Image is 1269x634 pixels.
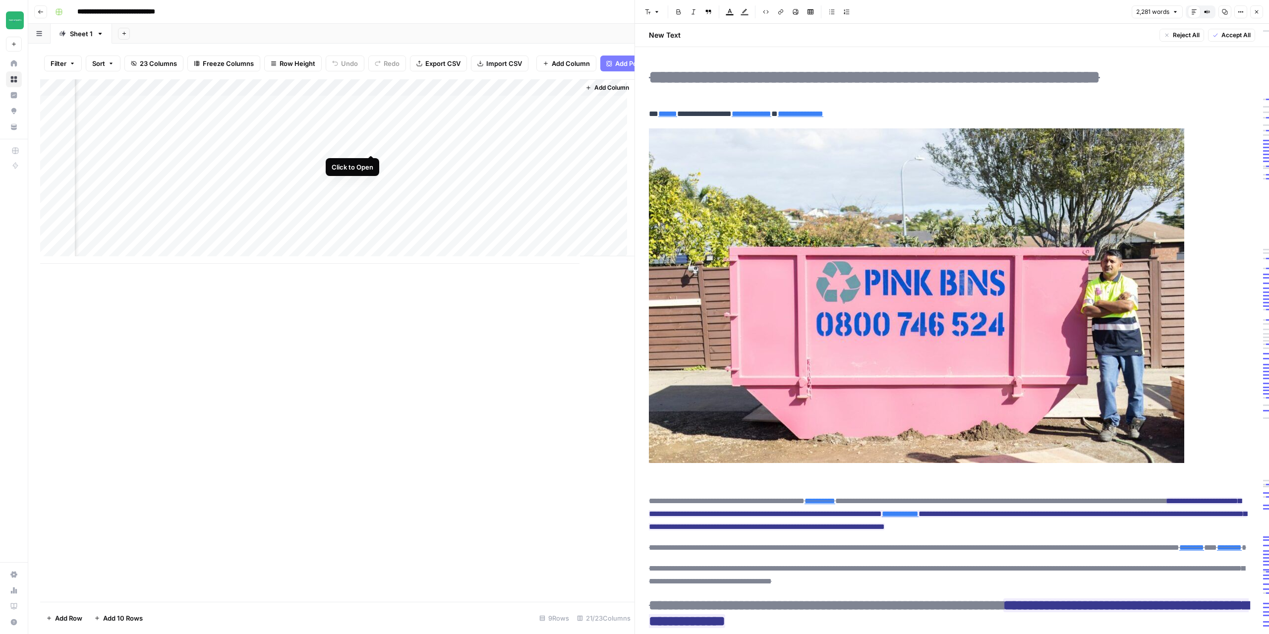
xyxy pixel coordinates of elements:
span: Redo [384,58,400,68]
button: Export CSV [410,56,467,71]
a: Browse [6,71,22,87]
button: Add Power Agent [600,56,675,71]
div: 9 Rows [535,610,573,626]
span: Accept All [1221,31,1251,40]
button: Help + Support [6,614,22,630]
span: Freeze Columns [203,58,254,68]
a: Learning Hub [6,598,22,614]
div: Sheet 1 [70,29,93,39]
button: Add Column [581,81,633,94]
button: Add Row [40,610,88,626]
button: Sort [86,56,120,71]
button: Filter [44,56,82,71]
span: Import CSV [486,58,522,68]
span: 2,281 words [1136,7,1169,16]
a: Sheet 1 [51,24,112,44]
button: Reject All [1159,29,1204,42]
span: Undo [341,58,358,68]
h2: New Text [649,30,681,40]
a: Usage [6,582,22,598]
button: Import CSV [471,56,528,71]
button: Add Column [536,56,596,71]
img: Team Empathy Logo [6,11,24,29]
button: Row Height [264,56,322,71]
div: Click to Open [332,162,373,172]
span: Add Column [594,83,629,92]
a: Your Data [6,119,22,135]
span: Add Power Agent [615,58,669,68]
a: Settings [6,567,22,582]
span: Filter [51,58,66,68]
button: Redo [368,56,406,71]
button: Freeze Columns [187,56,260,71]
button: Accept All [1208,29,1255,42]
button: Add 10 Rows [88,610,149,626]
span: Reject All [1173,31,1200,40]
span: Sort [92,58,105,68]
span: Row Height [280,58,315,68]
button: Workspace: Team Empathy [6,8,22,33]
span: Add 10 Rows [103,613,143,623]
a: Opportunities [6,103,22,119]
a: Insights [6,87,22,103]
button: 2,281 words [1132,5,1183,18]
span: Add Column [552,58,590,68]
button: Undo [326,56,364,71]
div: 21/23 Columns [573,610,634,626]
a: Home [6,56,22,71]
span: Export CSV [425,58,461,68]
span: Add Row [55,613,82,623]
button: 23 Columns [124,56,183,71]
span: 23 Columns [140,58,177,68]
